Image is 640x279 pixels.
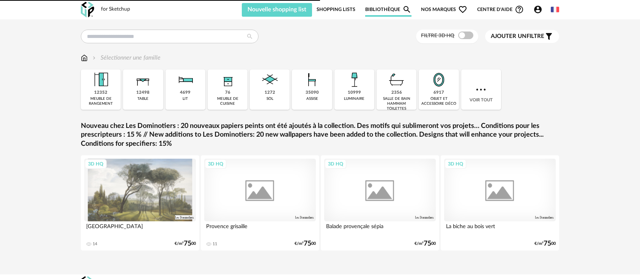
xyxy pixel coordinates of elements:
[533,5,542,14] span: Account Circle icon
[402,5,411,14] span: Magnify icon
[184,241,191,246] span: 75
[344,96,364,101] div: luminaire
[491,33,544,40] span: filtre
[306,96,318,101] div: assise
[242,3,312,17] button: Nouvelle shopping list
[458,5,467,14] span: Heart Outline icon
[421,2,467,17] span: Nos marques
[137,96,148,101] div: table
[183,96,188,101] div: lit
[317,2,355,17] a: Shopping Lists
[424,241,431,246] span: 75
[218,69,238,90] img: Rangement.png
[210,96,245,106] div: meuble de cuisine
[365,2,411,17] a: BibliothèqueMagnify icon
[391,90,402,96] div: 2356
[485,30,559,43] button: Ajouter unfiltre Filter icon
[83,96,118,106] div: meuble de rangement
[180,90,191,96] div: 4699
[265,90,275,96] div: 1272
[136,90,150,96] div: 12498
[386,69,407,90] img: Salle%20de%20bain.png
[306,90,319,96] div: 35090
[213,241,217,247] div: 11
[544,241,551,246] span: 75
[491,33,527,39] span: Ajouter un
[81,2,94,17] img: OXP
[302,69,322,90] img: Assise.png
[325,159,347,169] div: 3D HQ
[81,155,199,251] a: 3D HQ [GEOGRAPHIC_DATA] 14 €/m²7500
[421,96,456,106] div: objet et accessoire déco
[551,5,559,14] img: fr
[515,5,524,14] span: Help Circle Outline icon
[91,69,111,90] img: Meuble%20de%20rangement.png
[266,96,273,101] div: sol
[348,90,361,96] div: 10999
[101,6,130,13] div: for Sketchup
[344,69,364,90] img: Luminaire.png
[304,241,311,246] span: 75
[321,155,439,251] a: 3D HQ Balade provençale sépia €/m²7500
[461,69,501,110] div: Voir tout
[204,221,316,236] div: Provence grisaille
[175,241,196,246] div: €/m² 00
[247,6,306,13] span: Nouvelle shopping list
[85,159,107,169] div: 3D HQ
[429,69,449,90] img: Miroir.png
[94,90,107,96] div: 12352
[225,90,230,96] div: 76
[433,90,444,96] div: 6917
[379,96,414,111] div: salle de bain hammam toilettes
[133,69,153,90] img: Table.png
[205,159,227,169] div: 3D HQ
[201,155,319,251] a: 3D HQ Provence grisaille 11 €/m²7500
[533,5,546,14] span: Account Circle icon
[474,83,488,96] img: more.7b13dc1.svg
[91,54,161,62] div: Sélectionner une famille
[444,221,556,236] div: La biche au bois vert
[81,122,559,148] a: Nouveau chez Les Dominotiers : 20 nouveaux papiers peints ont été ajoutés à la collection. Des mo...
[477,5,524,14] span: Centre d'aideHelp Circle Outline icon
[441,155,559,251] a: 3D HQ La biche au bois vert €/m²7500
[421,33,454,38] span: Filtre 3D HQ
[324,221,436,236] div: Balade provençale sépia
[81,54,88,62] img: svg+xml;base64,PHN2ZyB3aWR0aD0iMTYiIGhlaWdodD0iMTciIHZpZXdCb3g9IjAgMCAxNiAxNyIgZmlsbD0ibm9uZSIgeG...
[445,159,467,169] div: 3D HQ
[93,241,97,247] div: 14
[534,241,556,246] div: €/m² 00
[544,32,553,41] span: Filter icon
[295,241,316,246] div: €/m² 00
[84,221,196,236] div: [GEOGRAPHIC_DATA]
[175,69,195,90] img: Literie.png
[91,54,97,62] img: svg+xml;base64,PHN2ZyB3aWR0aD0iMTYiIGhlaWdodD0iMTYiIHZpZXdCb3g9IjAgMCAxNiAxNiIgZmlsbD0ibm9uZSIgeG...
[415,241,436,246] div: €/m² 00
[260,69,280,90] img: Sol.png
